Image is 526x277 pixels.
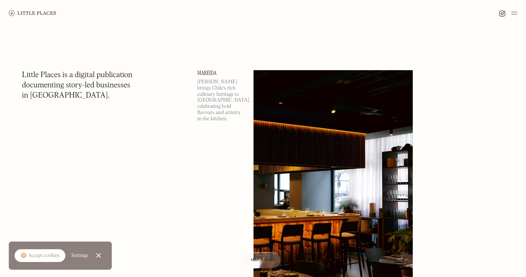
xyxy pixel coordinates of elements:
[197,70,245,76] a: Mareida
[251,258,272,262] span: Map view
[71,253,88,258] div: Settings
[98,255,99,256] div: Close Cookie Popup
[91,248,106,263] a: Close Cookie Popup
[20,252,60,259] div: 🍪 Accept cookies
[22,70,133,101] h1: Little Places is a digital publication documenting story-led businesses in [GEOGRAPHIC_DATA].
[15,249,65,262] a: 🍪 Accept cookies
[197,79,245,122] p: [PERSON_NAME] brings Chile’s rich culinary heritage to [GEOGRAPHIC_DATA], celebrating bold flavou...
[242,252,281,268] a: Map view
[71,247,88,264] a: Settings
